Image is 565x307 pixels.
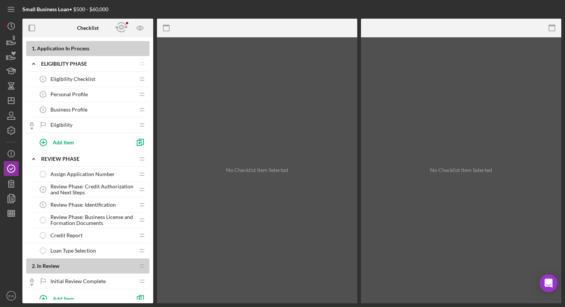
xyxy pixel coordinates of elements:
span: Review Phase: Identification [50,202,116,208]
div: Add Item [53,291,74,306]
button: Preview as [132,20,149,37]
tspan: 1 [42,77,44,81]
span: Eligibility [50,122,72,128]
tspan: 3 [42,108,44,112]
span: Business Profile [50,107,87,113]
button: EW [4,288,19,303]
div: Open Intercom Messenger [540,274,558,292]
span: 2 . [32,263,36,269]
div: No Checklist Item Selected [430,167,492,173]
span: Review Phase: Business License and Formation Documents [50,214,135,226]
span: 1 . [32,45,36,51]
span: Eligibility Checklist [50,76,95,82]
span: Credit Report [50,232,83,238]
tspan: 2 [42,93,44,96]
b: Checklist [77,25,99,31]
tspan: 4 [42,188,44,191]
div: • $500 - $60,000 [22,6,108,12]
div: Add Item [53,135,74,149]
span: Personal Profile [50,91,88,97]
b: Small Business Loan [22,6,69,12]
span: Review Phase: Credit Authorization and Next Steps [50,184,135,195]
text: EW [8,294,14,298]
span: In Review [37,263,59,269]
span: Loan Type Selection [50,248,96,254]
span: Application In Process [37,45,89,51]
tspan: 5 [42,203,44,207]
div: Eligibility Phase [41,61,135,67]
span: Assign Application Number [50,171,115,177]
button: Add Item [34,135,131,150]
div: REVIEW PHASE [41,156,135,162]
div: No Checklist Item Selected [226,167,288,173]
span: Initial Review Complete [50,278,106,284]
button: Add Item [34,291,131,306]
